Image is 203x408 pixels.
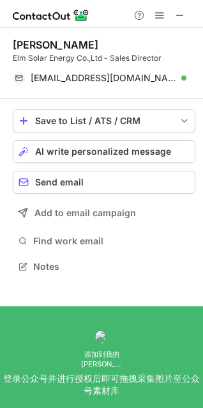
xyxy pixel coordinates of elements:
div: Elm Solar Energy Co.,Ltd - Sales Director [13,52,195,64]
button: Add to email campaign [13,201,195,224]
button: Send email [13,171,195,194]
button: Find work email [13,232,195,250]
div: Save to List / ATS / CRM [35,116,173,126]
button: save-profile-one-click [13,109,195,132]
span: [EMAIL_ADDRESS][DOMAIN_NAME] [31,72,177,84]
span: AI write personalized message [35,146,171,157]
button: Notes [13,258,195,276]
span: Notes [33,261,190,272]
span: Send email [35,177,84,187]
div: [PERSON_NAME] [13,38,98,51]
button: AI write personalized message [13,140,195,163]
span: Find work email [33,235,190,247]
img: ContactOut v5.3.10 [13,8,89,23]
span: Add to email campaign [34,208,136,218]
